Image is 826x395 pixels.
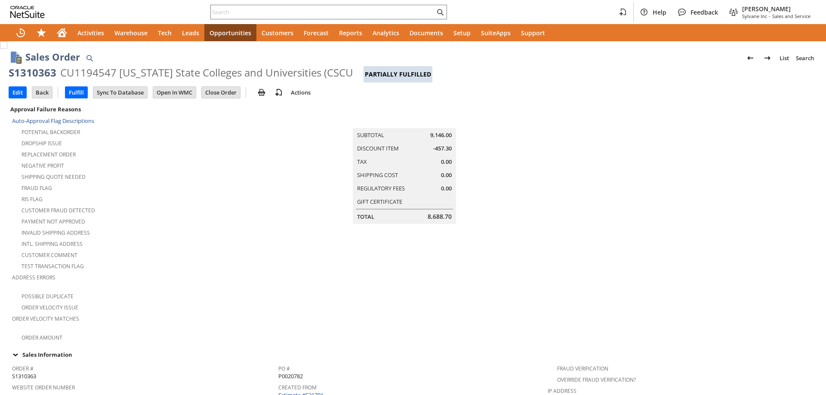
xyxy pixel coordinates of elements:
span: 0.00 [441,184,452,193]
a: Regulatory Fees [357,184,405,192]
span: Tech [158,29,172,37]
img: Previous [745,53,755,63]
a: Customers [256,24,299,41]
svg: Search [435,7,445,17]
a: Total [357,213,374,220]
div: Sales Information [9,349,814,360]
a: Gift Certificate [357,198,402,205]
a: Customer Fraud Detected [22,207,95,214]
a: Recent Records [10,24,31,41]
span: P0020782 [278,372,303,380]
span: SuiteApps [481,29,511,37]
input: Back [32,87,52,98]
a: Intl. Shipping Address [22,240,83,248]
a: Created From [278,384,317,391]
a: List [776,51,792,65]
a: Support [516,24,550,41]
a: RIS flag [22,196,43,203]
a: Reports [334,24,367,41]
a: Setup [448,24,476,41]
a: Order Amount [22,334,62,341]
a: Leads [177,24,204,41]
a: Override Fraud Verification? [557,376,636,383]
a: Discount Item [357,144,399,152]
a: Shipping Quote Needed [22,173,86,181]
span: 0.00 [441,171,452,179]
a: Order Velocity Issue [22,304,78,311]
svg: logo [10,6,45,18]
div: Partially Fulfilled [364,66,432,83]
span: Customers [262,29,293,37]
a: Subtotal [357,131,384,139]
a: PO # [278,365,290,372]
input: Edit [9,87,26,98]
a: Shipping Cost [357,171,398,179]
img: Quick Find [84,53,95,63]
input: Fulfill [65,87,87,98]
div: Approval Failure Reasons [9,104,275,115]
span: Activities [77,29,104,37]
a: Activities [72,24,109,41]
img: add-record.svg [274,87,284,98]
a: Actions [287,89,314,96]
div: CU1194547 [US_STATE] State Colleges and Universities (CSCU [60,66,353,80]
a: Fraud Verification [557,365,608,372]
input: Open In WMC [153,87,196,98]
span: Support [521,29,545,37]
svg: Home [57,28,67,38]
span: 0.00 [441,158,452,166]
a: Analytics [367,24,404,41]
caption: Summary [353,114,456,128]
span: 8,688.70 [428,212,452,221]
a: Opportunities [204,24,256,41]
div: Shortcuts [31,24,52,41]
a: Warehouse [109,24,153,41]
a: Invalid Shipping Address [22,229,90,236]
span: Sylvane Inc [742,13,767,19]
a: Replacement Order [22,151,76,158]
a: Address Errors [12,274,55,281]
span: Help [653,8,666,16]
span: Setup [453,29,471,37]
a: Fraud Flag [22,184,52,192]
span: [PERSON_NAME] [742,5,811,13]
span: Opportunities [210,29,251,37]
input: Search [211,7,435,17]
span: - [769,13,771,19]
a: Documents [404,24,448,41]
a: SuiteApps [476,24,516,41]
a: Search [792,51,817,65]
span: -457.30 [433,144,452,153]
a: Payment not approved [22,218,85,225]
span: Forecast [304,29,329,37]
h1: Sales Order [25,50,80,64]
span: Analytics [373,29,399,37]
span: Feedback [690,8,718,16]
div: S1310363 [9,66,56,80]
span: S1310363 [12,372,36,380]
a: Test Transaction Flag [22,263,84,270]
span: Warehouse [114,29,148,37]
a: Auto-Approval Flag Descriptions [12,117,94,125]
a: Forecast [299,24,334,41]
svg: Shortcuts [36,28,46,38]
a: Order Velocity Matches [12,315,79,322]
span: Sales and Service [772,13,811,19]
a: Negative Profit [22,162,64,169]
a: Dropship Issue [22,140,62,147]
svg: Recent Records [15,28,26,38]
span: Documents [410,29,443,37]
input: Sync To Database [93,87,147,98]
span: Leads [182,29,199,37]
a: Customer Comment [22,251,77,259]
a: Tax [357,158,367,165]
img: print.svg [256,87,267,98]
img: Next [762,53,773,63]
a: Order # [12,365,34,372]
a: Tech [153,24,177,41]
a: Home [52,24,72,41]
td: Sales Information [9,349,817,360]
a: Possible Duplicate [22,293,74,300]
a: Potential Backorder [22,129,80,136]
input: Close Order [202,87,240,98]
